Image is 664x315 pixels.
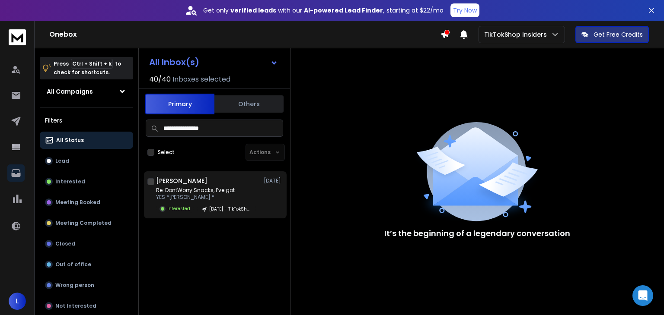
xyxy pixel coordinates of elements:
button: All Campaigns [40,83,133,100]
span: 40 / 40 [149,74,171,85]
h3: Filters [40,114,133,126]
button: All Status [40,132,133,149]
h3: Inboxes selected [172,74,230,85]
strong: AI-powered Lead Finder, [304,6,385,15]
p: [DATE] [264,177,283,184]
p: Re: DontWorry Snacks, I’ve got [156,187,256,194]
p: [DATE] - TikTokShopInsiders - B2B - New Leads [209,206,251,212]
button: Others [214,94,284,113]
p: Try Now [453,6,477,15]
p: Meeting Booked [55,199,100,206]
button: Wrong person [40,277,133,294]
button: L [9,293,26,310]
span: Ctrl + Shift + k [71,59,113,69]
p: Interested [167,205,190,212]
p: Out of office [55,261,91,268]
button: Not Interested [40,297,133,315]
button: Out of office [40,256,133,273]
button: Meeting Booked [40,194,133,211]
h1: Onebox [49,29,441,40]
p: All Status [56,137,84,144]
strong: verified leads [230,6,276,15]
h1: All Campaigns [47,87,93,96]
button: Lead [40,152,133,170]
button: Closed [40,235,133,252]
button: Try Now [450,3,479,17]
button: Interested [40,173,133,190]
button: All Inbox(s) [142,54,285,71]
h1: All Inbox(s) [149,58,199,66]
p: Not Interested [55,302,96,309]
p: Interested [55,178,85,185]
p: TikTokShop Insiders [484,30,550,39]
h1: [PERSON_NAME] [156,176,207,185]
p: It’s the beginning of a legendary conversation [384,227,570,239]
p: Meeting Completed [55,220,112,227]
p: Wrong person [55,282,94,289]
p: Press to check for shortcuts. [54,60,121,77]
button: Meeting Completed [40,214,133,232]
img: logo [9,29,26,45]
p: YES *[PERSON_NAME] * [156,194,256,201]
p: Get only with our starting at $22/mo [203,6,444,15]
p: Closed [55,240,75,247]
button: Primary [145,94,214,114]
p: Lead [55,157,69,164]
p: Get Free Credits [594,30,643,39]
button: Get Free Credits [575,26,649,43]
div: Open Intercom Messenger [632,285,653,306]
label: Select [158,149,175,156]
